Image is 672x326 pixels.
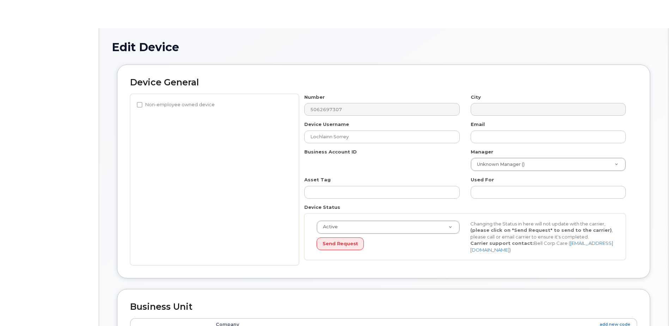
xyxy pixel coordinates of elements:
label: Used For [471,176,494,183]
button: Send Request [317,237,364,250]
label: City [471,94,481,101]
h1: Edit Device [112,41,655,53]
a: [EMAIL_ADDRESS][DOMAIN_NAME] [470,240,613,253]
label: Email [471,121,485,128]
label: Device Status [304,204,340,211]
label: Manager [471,149,493,155]
a: Unknown Manager () [471,158,625,171]
a: Active [317,221,459,234]
label: Number [304,94,325,101]
label: Device Username [304,121,349,128]
strong: Carrier support contact: [470,240,534,246]
div: Changing the Status in here will not update with the carrier, , please call or email carrier to e... [465,221,619,253]
input: Non-employee owned device [137,102,142,108]
span: Unknown Manager () [473,161,525,168]
label: Asset Tag [304,176,331,183]
h2: Device General [130,78,637,87]
label: Non-employee owned device [137,101,215,109]
label: Business Account ID [304,149,357,155]
h2: Business Unit [130,302,637,312]
span: Active [319,224,338,230]
strong: (please click on "Send Request" to send to the carrier) [470,227,612,233]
